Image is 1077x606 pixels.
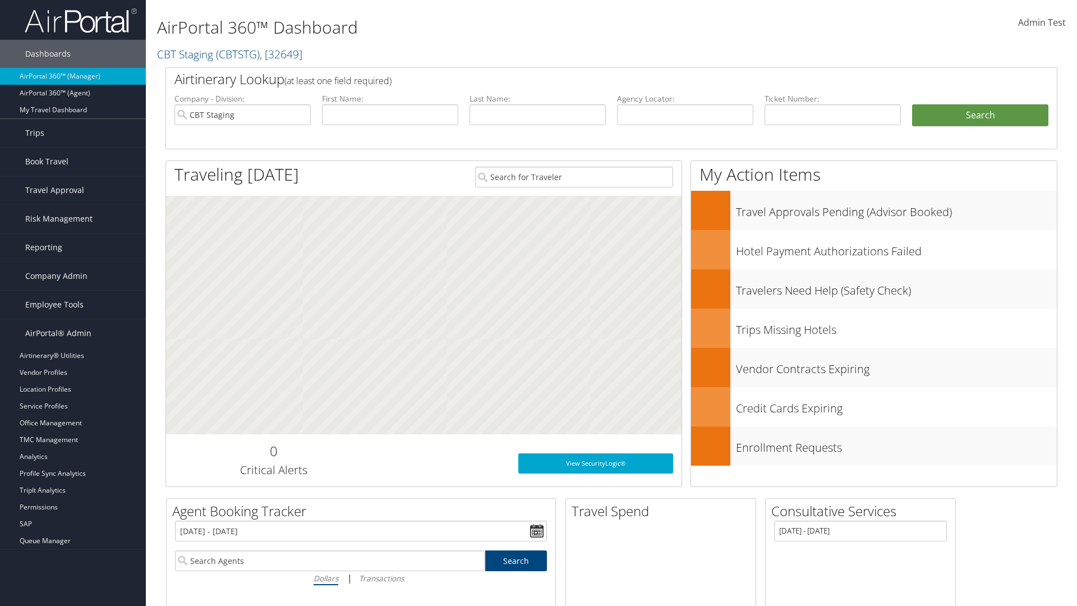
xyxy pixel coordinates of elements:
[284,75,392,87] span: (at least one field required)
[485,550,547,571] a: Search
[314,573,338,584] i: Dollars
[25,291,84,319] span: Employee Tools
[736,199,1057,220] h3: Travel Approvals Pending (Advisor Booked)
[322,93,458,104] label: First Name:
[175,550,485,571] input: Search Agents
[691,230,1057,269] a: Hotel Payment Authorizations Failed
[25,40,71,68] span: Dashboards
[470,93,606,104] label: Last Name:
[691,426,1057,466] a: Enrollment Requests
[359,573,404,584] i: Transactions
[736,434,1057,456] h3: Enrollment Requests
[174,462,372,478] h3: Critical Alerts
[25,319,91,347] span: AirPortal® Admin
[1018,6,1066,40] a: Admin Test
[736,356,1057,377] h3: Vendor Contracts Expiring
[691,387,1057,426] a: Credit Cards Expiring
[174,442,372,461] h2: 0
[157,16,763,39] h1: AirPortal 360™ Dashboard
[25,262,88,290] span: Company Admin
[174,93,311,104] label: Company - Division:
[771,502,955,521] h2: Consultative Services
[175,571,547,585] div: |
[25,205,93,233] span: Risk Management
[736,238,1057,259] h3: Hotel Payment Authorizations Failed
[736,277,1057,299] h3: Travelers Need Help (Safety Check)
[765,93,901,104] label: Ticket Number:
[691,191,1057,230] a: Travel Approvals Pending (Advisor Booked)
[157,47,302,62] a: CBT Staging
[260,47,302,62] span: , [ 32649 ]
[736,395,1057,416] h3: Credit Cards Expiring
[691,163,1057,186] h1: My Action Items
[617,93,753,104] label: Agency Locator:
[25,176,84,204] span: Travel Approval
[1018,16,1066,29] span: Admin Test
[172,502,555,521] h2: Agent Booking Tracker
[475,167,673,187] input: Search for Traveler
[216,47,260,62] span: ( CBTSTG )
[25,148,68,176] span: Book Travel
[691,269,1057,309] a: Travelers Need Help (Safety Check)
[572,502,756,521] h2: Travel Spend
[736,316,1057,338] h3: Trips Missing Hotels
[691,309,1057,348] a: Trips Missing Hotels
[25,119,44,147] span: Trips
[912,104,1048,127] button: Search
[691,348,1057,387] a: Vendor Contracts Expiring
[25,233,62,261] span: Reporting
[174,163,299,186] h1: Traveling [DATE]
[25,7,137,34] img: airportal-logo.png
[518,453,673,474] a: View SecurityLogic®
[174,70,974,89] h2: Airtinerary Lookup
